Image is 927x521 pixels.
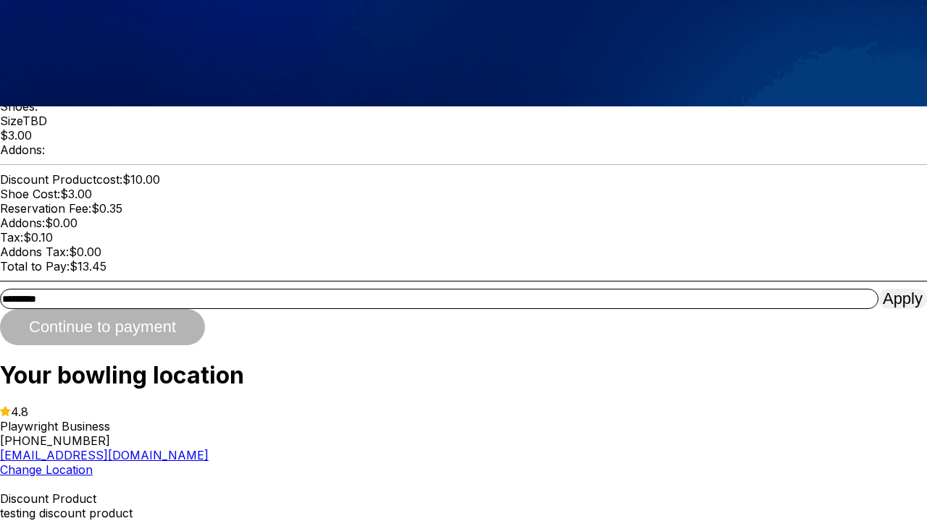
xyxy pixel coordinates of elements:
[69,245,101,259] span: $0.00
[91,201,122,216] span: $0.35
[23,230,53,245] span: $0.10
[122,172,160,187] span: $10.00
[878,289,927,309] button: Apply
[45,216,77,230] span: $0.00
[70,259,106,274] span: $13.45
[60,187,92,201] span: $3.00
